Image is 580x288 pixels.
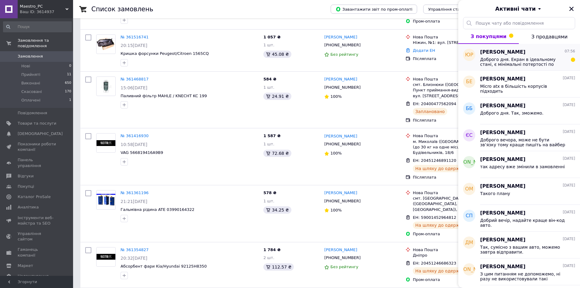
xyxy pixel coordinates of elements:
[263,93,291,100] div: 24.91 ₴
[413,175,498,180] div: Післяплата
[121,150,163,155] span: VAG 566819416A9B9
[263,150,291,157] div: 72.68 ₴
[413,253,498,258] div: Дніпро
[413,118,498,123] div: Післяплата
[413,261,456,265] span: ЕН: 20451246686323
[413,133,498,139] div: Нова Пошта
[330,52,358,57] span: Без рейтингу
[18,110,47,116] span: Повідомлення
[91,5,153,13] h1: Список замовлень
[97,140,115,146] img: Фото товару
[96,76,116,96] a: Фото товару
[413,48,435,53] a: Додати ЕН
[413,165,475,172] div: На шляху до одержувача
[480,164,565,169] span: так адресу вже змінили в замовленні
[121,256,147,261] span: 20:32[DATE]
[65,89,71,94] span: 170
[423,5,480,14] button: Управління статусами
[458,258,580,285] button: [PERSON_NAME][PERSON_NAME][DATE]З цим питанням не допоможемо, ні разу не використовували такі пер...
[263,43,274,47] span: 1 шт.
[449,266,490,273] span: [PERSON_NAME]
[413,76,498,82] div: Нова Пошта
[480,191,510,196] span: Такого плану
[466,212,473,219] span: СП
[471,34,507,39] span: З покупцями
[121,207,195,212] span: Гальмівна рідина ATE 03990164322
[18,231,56,242] span: Управління сайтом
[331,5,417,14] button: Завантажити звіт по пром-оплаті
[121,77,149,81] a: № 361468817
[458,151,580,178] button: [PERSON_NAME][PERSON_NAME][DATE]так адресу вже змінили в замовленні
[465,186,473,193] span: ОМ
[480,218,567,228] span: Добрий вечір, надайте краще він-код авто.
[458,205,580,232] button: СП[PERSON_NAME][DATE]Добрий вечір, надайте краще він-код авто.
[323,41,362,49] div: [PHONE_NUMBER]
[466,105,473,112] span: ББ
[563,236,575,242] span: [DATE]
[563,129,575,134] span: [DATE]
[96,34,116,54] a: Фото товару
[97,194,115,206] img: Фото товару
[495,5,536,13] span: Активні чати
[324,133,357,139] a: [PERSON_NAME]
[480,245,567,254] span: Так, сумісно з вашим авто, можемо завтра відправити.
[18,54,43,59] span: Замовлення
[466,78,472,85] span: БЕ
[480,272,567,281] span: З цим питанням не допоможемо, ні разу не використовували такі перехідники
[465,52,473,59] span: ЮР
[263,247,280,252] span: 1 784 ₴
[413,158,456,163] span: ЕН: 20451246891120
[413,196,498,212] div: смт. [GEOGRAPHIC_DATA] ([GEOGRAPHIC_DATA], [GEOGRAPHIC_DATA]), №1: вул. Миру, 97
[21,63,30,69] span: Нові
[480,183,526,190] span: [PERSON_NAME]
[21,80,40,86] span: Виконані
[263,263,294,271] div: 112.57 ₴
[458,98,580,124] button: ББ[PERSON_NAME][DATE]Доброго дня. Так, зможемо.
[323,197,362,205] div: [PHONE_NUMBER]
[20,9,73,15] div: Ваш ID: 3614937
[121,94,207,98] a: Паливний фільтр MAHLE / KNECHT KC 199
[121,85,147,90] span: 15:06[DATE]
[413,139,498,156] div: м. Миколаїв ([GEOGRAPHIC_DATA].), №30 (до 30 кг на одне місце): вул. Будівельників, 18/6
[480,137,567,147] span: Доброго вечора, може не бути зв’язку тому краще пишіть на вайбер
[263,85,274,90] span: 1 шт.
[263,255,274,260] span: 2 шт.
[121,51,209,56] a: Кришка форсунки Peugeot/Citroen 1565CQ
[97,38,115,50] img: Фото товару
[531,34,568,40] span: З продавцями
[97,254,115,260] img: Фото товару
[458,29,519,44] button: З покупцями
[413,56,498,62] div: Післяплата
[99,77,113,96] img: Фото товару
[69,98,71,103] span: 1
[480,102,526,109] span: [PERSON_NAME]
[480,49,526,56] span: [PERSON_NAME]
[413,34,498,40] div: Нова Пошта
[121,264,207,268] a: Абсорбент фари Kia/Hyundai 92125H8350
[263,199,274,203] span: 1 шт.
[69,63,71,69] span: 0
[413,247,498,253] div: Нова Пошта
[18,204,39,210] span: Аналітика
[324,190,357,196] a: [PERSON_NAME]
[413,101,456,106] span: ЕН: 20400477562094
[449,159,490,166] span: [PERSON_NAME]
[480,156,526,163] span: [PERSON_NAME]
[458,124,580,151] button: ЄС[PERSON_NAME][DATE]Доброго вечора, може не бути зв’язку тому краще пишіть на вайбер
[21,98,40,103] span: Оплачені
[18,131,63,137] span: [DEMOGRAPHIC_DATA]
[563,263,575,268] span: [DATE]
[413,108,447,115] div: Заплановано
[323,84,362,91] div: [PHONE_NUMBER]
[323,140,362,148] div: [PHONE_NUMBER]
[413,277,498,283] div: Пром-оплата
[121,190,149,195] a: № 361361196
[480,84,567,94] span: Micro atx в більшість корпусів підходить
[20,4,65,9] span: Maestro_PC
[465,239,473,246] span: ДМ
[330,94,342,99] span: 100%
[263,142,274,146] span: 1 шт.
[568,5,575,12] button: Закрити
[18,215,56,226] span: Інструменти веб-майстра та SEO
